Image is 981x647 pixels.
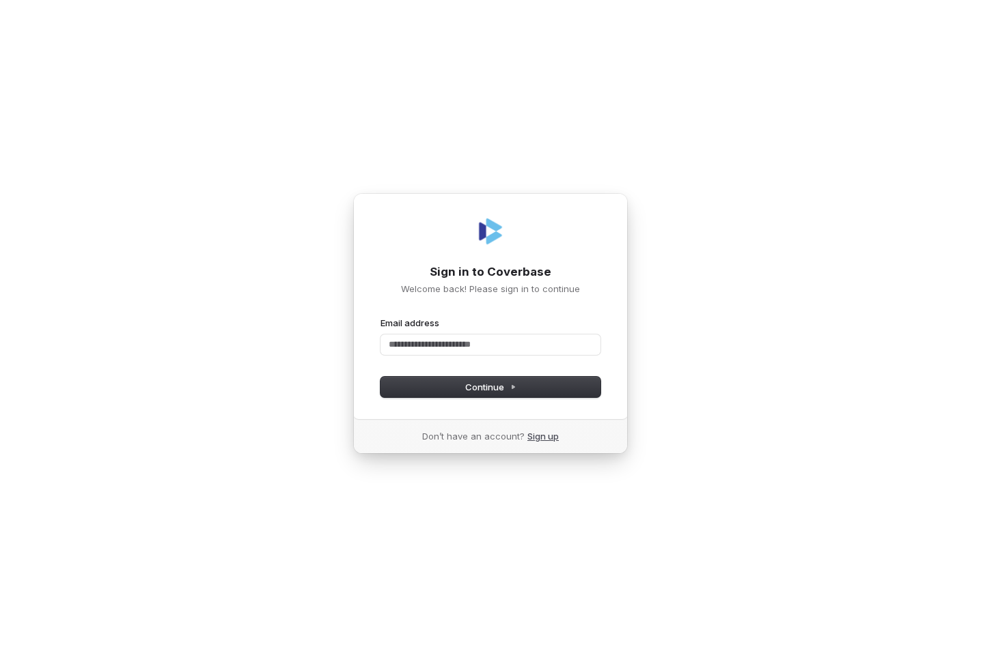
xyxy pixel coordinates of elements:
h1: Sign in to Coverbase [381,264,600,281]
span: Don’t have an account? [422,430,525,442]
span: Continue [465,381,516,393]
p: Welcome back! Please sign in to continue [381,283,600,295]
a: Sign up [527,430,559,442]
label: Email address [381,317,439,329]
img: Coverbase [474,215,507,248]
button: Continue [381,377,600,397]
